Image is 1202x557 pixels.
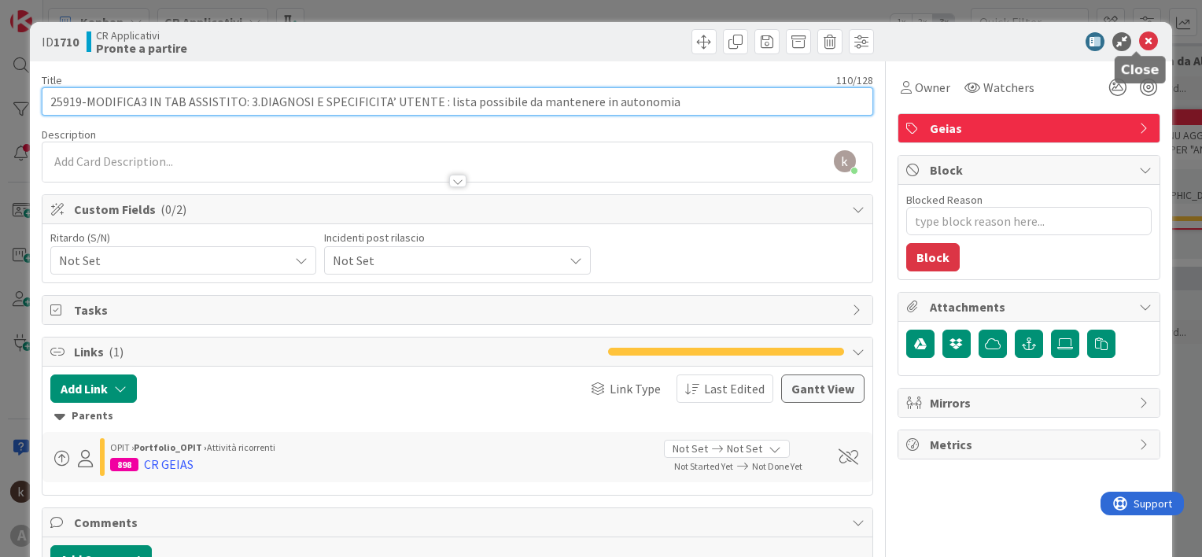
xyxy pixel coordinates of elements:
span: OPIT › [110,441,134,453]
label: Title [42,73,62,87]
span: Geias [930,119,1131,138]
button: Add Link [50,374,137,403]
div: 898 [110,458,138,471]
h5: Close [1121,62,1160,77]
span: Custom Fields [74,200,844,219]
button: Last Edited [677,374,773,403]
b: Pronte a partire [96,42,187,54]
div: Incidenti post rilascio [324,232,590,243]
button: Block [906,243,960,271]
img: AAcHTtd5rm-Hw59dezQYKVkaI0MZoYjvbSZnFopdN0t8vu62=s96-c [834,150,856,172]
span: Not Set [727,441,762,457]
span: Links [74,342,600,361]
span: Not Set [59,249,281,271]
span: Attività ricorrenti [207,441,275,453]
span: Not Set [333,249,555,271]
div: Ritardo (S/N) [50,232,316,243]
span: Tasks [74,301,844,319]
span: Support [33,2,72,21]
div: 110 / 128 [67,73,873,87]
span: Metrics [930,435,1131,454]
span: Link Type [610,379,661,398]
span: Description [42,127,96,142]
span: ( 1 ) [109,344,124,360]
button: Gantt View [781,374,865,403]
span: Block [930,160,1131,179]
span: Last Edited [704,379,765,398]
div: Parents [54,408,861,425]
input: type card name here... [42,87,873,116]
span: Not Set [673,441,708,457]
span: ID [42,32,79,51]
span: Attachments [930,297,1131,316]
label: Blocked Reason [906,193,983,207]
b: Portfolio_OPIT › [134,441,207,453]
span: ( 0/2 ) [160,201,186,217]
span: CR Applicativi [96,29,187,42]
span: Owner [915,78,950,97]
div: CR GEIAS [144,455,194,474]
span: Comments [74,513,844,532]
b: 1710 [53,34,79,50]
span: Not Done Yet [752,460,802,472]
span: Mirrors [930,393,1131,412]
span: Not Started Yet [674,460,733,472]
span: Watchers [983,78,1034,97]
